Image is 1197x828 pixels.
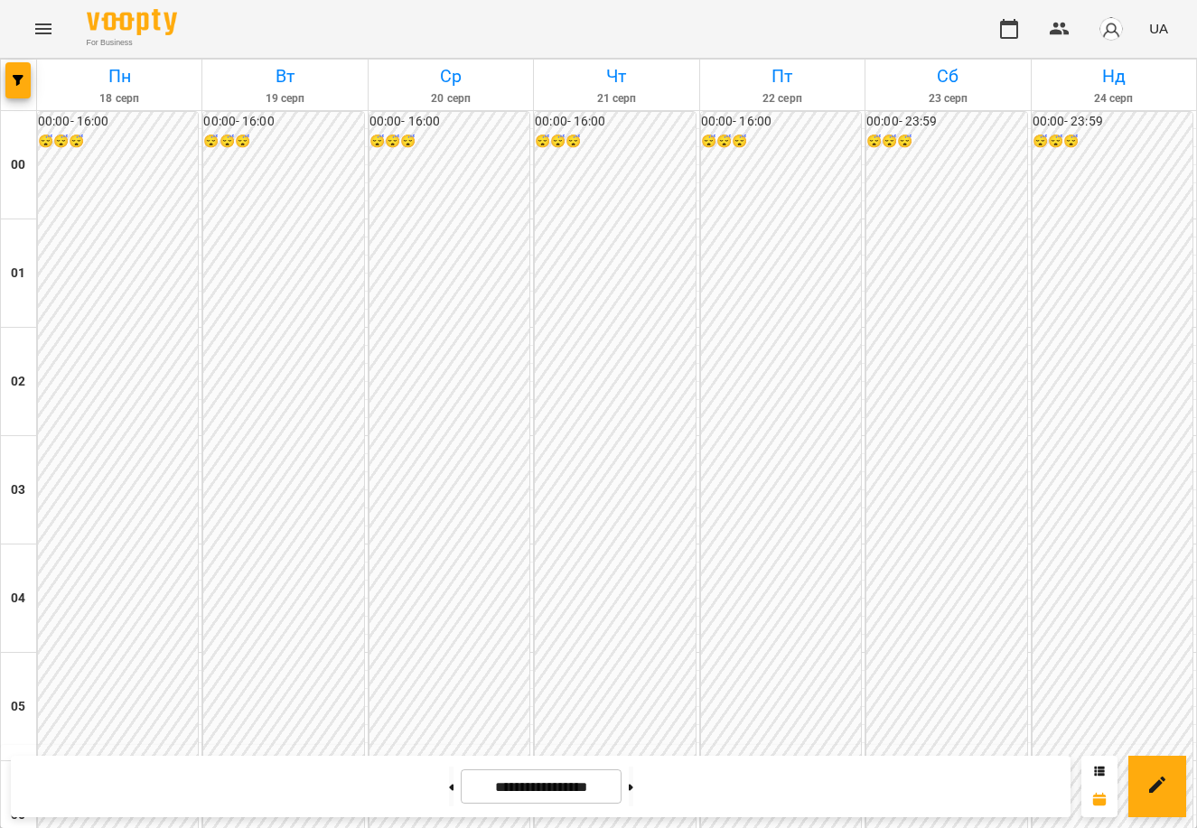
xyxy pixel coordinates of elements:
h6: 24 серп [1034,90,1193,107]
img: Voopty Logo [87,9,177,35]
h6: 00:00 - 16:00 [369,112,529,132]
span: UA [1149,19,1168,38]
h6: Пн [40,62,199,90]
h6: 23 серп [868,90,1027,107]
h6: 02 [11,372,25,392]
h6: 21 серп [537,90,696,107]
h6: 😴😴😴 [701,132,861,152]
h6: 01 [11,264,25,284]
h6: 03 [11,480,25,500]
h6: 00:00 - 23:59 [1033,112,1192,132]
h6: 00:00 - 23:59 [866,112,1026,132]
h6: 04 [11,589,25,609]
h6: Пт [703,62,862,90]
h6: 00:00 - 16:00 [203,112,363,132]
h6: 😴😴😴 [369,132,529,152]
h6: 19 серп [205,90,364,107]
h6: 05 [11,697,25,717]
h6: 20 серп [371,90,530,107]
span: For Business [87,37,177,49]
h6: 😴😴😴 [535,132,695,152]
h6: Сб [868,62,1027,90]
h6: 😴😴😴 [203,132,363,152]
h6: 😴😴😴 [866,132,1026,152]
h6: Вт [205,62,364,90]
h6: 😴😴😴 [38,132,198,152]
h6: 18 серп [40,90,199,107]
h6: Чт [537,62,696,90]
h6: 00 [11,155,25,175]
h6: 00:00 - 16:00 [535,112,695,132]
button: UA [1142,12,1175,45]
h6: 00:00 - 16:00 [38,112,198,132]
h6: Нд [1034,62,1193,90]
button: Menu [22,7,65,51]
h6: Ср [371,62,530,90]
h6: 22 серп [703,90,862,107]
img: avatar_s.png [1099,16,1124,42]
h6: 00:00 - 16:00 [701,112,861,132]
h6: 😴😴😴 [1033,132,1192,152]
